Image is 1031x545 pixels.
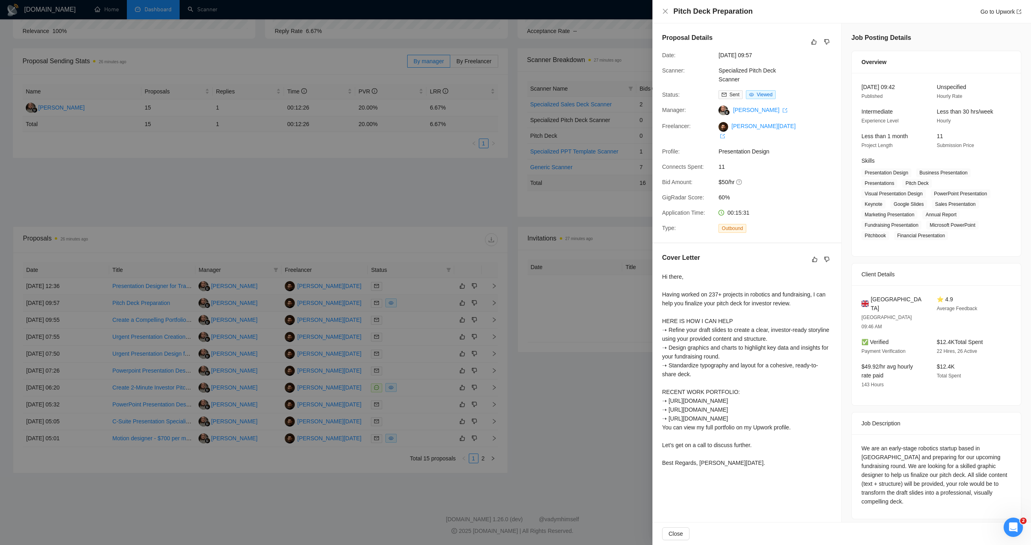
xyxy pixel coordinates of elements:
[861,58,886,66] span: Overview
[718,122,728,132] img: c1qbb724gnAwfyoOug-YWwyKQY4XLD-ZptXzA4XWcgDglhjfrovOt9a0i_zan4Jmn3
[861,168,911,177] span: Presentation Design
[662,225,676,231] span: Type:
[890,200,927,209] span: Google Slides
[669,529,683,538] span: Close
[662,8,669,15] button: Close
[902,179,932,188] span: Pitch Deck
[861,444,1011,506] div: We are an early-stage robotics startup based in [GEOGRAPHIC_DATA] and preparing for our upcoming ...
[861,231,889,240] span: Pitchbook
[937,118,951,124] span: Hourly
[861,179,897,188] span: Presentations
[718,224,746,233] span: Outbound
[783,108,787,113] span: export
[937,339,983,345] span: $12.4K Total Spent
[861,108,893,115] span: Intermediate
[931,189,990,198] span: PowerPoint Presentation
[662,527,689,540] button: Close
[720,134,725,139] span: export
[727,209,749,216] span: 00:15:31
[861,200,886,209] span: Keynote
[673,6,753,17] h4: Pitch Deck Preparation
[718,123,795,139] a: [PERSON_NAME][DATE] export
[861,210,917,219] span: Marketing Presentation
[861,189,926,198] span: Visual Presentation Design
[729,92,739,97] span: Sent
[662,164,704,170] span: Connects Spent:
[851,33,911,43] h5: Job Posting Details
[724,110,730,115] img: gigradar-bm.png
[861,221,921,230] span: Fundraising Presentation
[861,118,899,124] span: Experience Level
[662,33,712,43] h5: Proposal Details
[937,306,977,311] span: Average Feedback
[1020,518,1027,524] span: 2
[937,143,974,148] span: Submission Price
[937,296,953,303] span: ⭐ 4.9
[749,92,754,97] span: eye
[662,123,691,129] span: Freelancer:
[809,37,819,47] button: like
[824,39,830,45] span: dislike
[937,348,977,354] span: 22 Hires, 26 Active
[757,92,772,97] span: Viewed
[937,84,966,90] span: Unspecified
[662,209,705,216] span: Application Time:
[861,143,892,148] span: Project Length
[916,168,971,177] span: Business Presentation
[662,253,700,263] h5: Cover Letter
[861,363,913,379] span: $49.92/hr avg hourly rate paid
[662,107,686,113] span: Manager:
[718,178,839,187] span: $50/hr
[718,162,839,171] span: 11
[932,200,979,209] span: Sales Presentation
[894,231,948,240] span: Financial Presentation
[718,193,839,202] span: 60%
[937,108,993,115] span: Less than 30 hrs/week
[861,84,895,90] span: [DATE] 09:42
[811,39,817,45] span: like
[861,263,1011,285] div: Client Details
[662,179,693,185] span: Bid Amount:
[736,179,743,185] span: question-circle
[718,147,839,156] span: Presentation Design
[861,412,1011,434] div: Job Description
[861,348,905,354] span: Payment Verification
[662,194,704,201] span: GigRadar Score:
[861,382,884,388] span: 143 Hours
[861,339,889,345] span: ✅ Verified
[662,148,680,155] span: Profile:
[662,8,669,15] span: close
[662,52,675,58] span: Date:
[937,363,954,370] span: $12.4K
[1017,9,1021,14] span: export
[810,255,820,264] button: like
[662,272,832,467] div: Hi there, Having worked on 237+ projects in robotics and fundraising, I can help you finalize you...
[822,37,832,47] button: dislike
[718,51,839,60] span: [DATE] 09:57
[922,210,960,219] span: Annual Report
[926,221,978,230] span: Microsoft PowerPoint
[937,93,962,99] span: Hourly Rate
[718,67,776,83] a: Specialized Pitch Deck Scanner
[722,92,727,97] span: mail
[871,295,924,313] span: [GEOGRAPHIC_DATA]
[662,67,685,74] span: Scanner:
[861,133,908,139] span: Less than 1 month
[1004,518,1023,537] iframe: Intercom live chat
[937,133,943,139] span: 11
[718,210,724,216] span: clock-circle
[822,255,832,264] button: dislike
[733,107,787,113] a: [PERSON_NAME] export
[980,8,1021,15] a: Go to Upworkexport
[861,157,875,164] span: Skills
[812,256,818,263] span: like
[861,299,869,308] img: 🇬🇧
[824,256,830,263] span: dislike
[662,91,680,98] span: Status:
[937,373,961,379] span: Total Spent
[861,93,883,99] span: Published
[861,315,912,329] span: [GEOGRAPHIC_DATA] 09:46 AM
